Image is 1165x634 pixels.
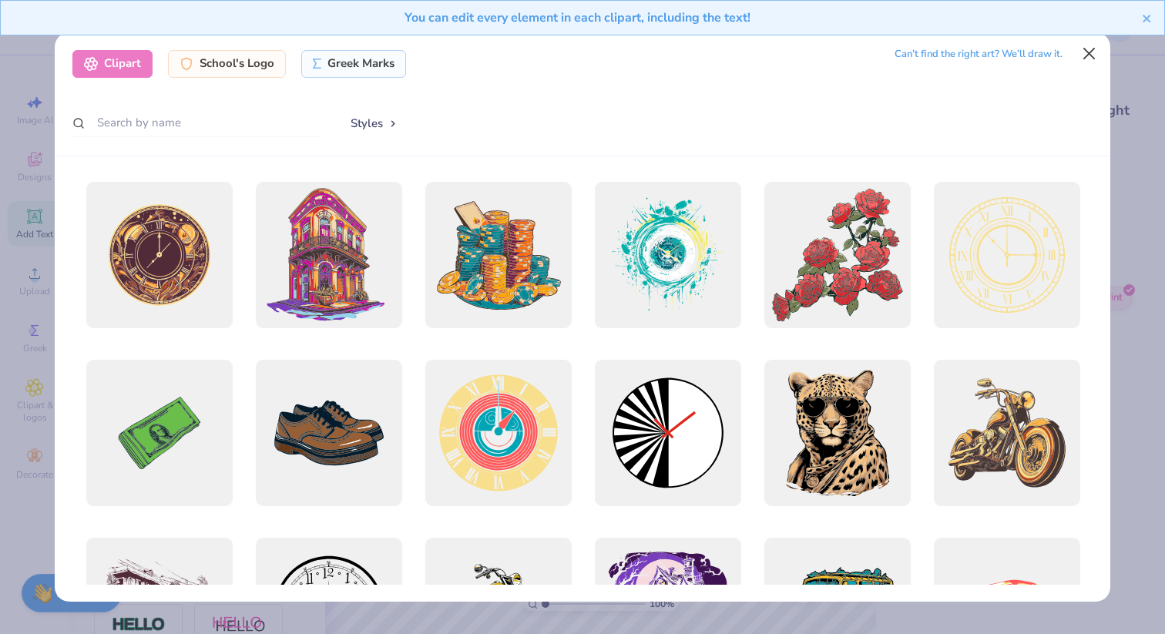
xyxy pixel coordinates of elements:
div: Clipart [72,50,153,78]
div: Greek Marks [301,50,407,78]
button: close [1142,8,1153,27]
div: School's Logo [168,50,286,78]
button: Styles [334,109,415,138]
div: You can edit every element in each clipart, including the text! [12,8,1142,27]
input: Search by name [72,109,319,137]
div: Can’t find the right art? We’ll draw it. [895,41,1063,68]
button: Close [1075,39,1104,69]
